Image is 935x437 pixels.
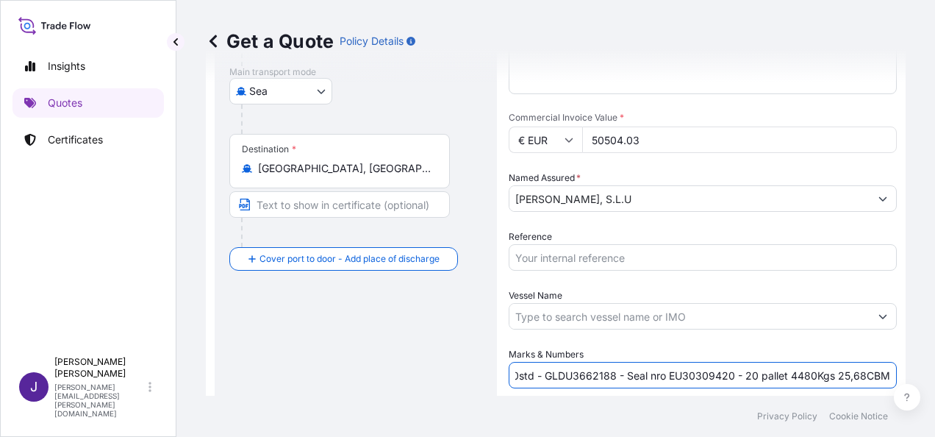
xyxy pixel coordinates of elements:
[509,171,581,185] label: Named Assured
[509,362,897,388] input: Number1, number2,...
[259,252,440,266] span: Cover port to door - Add place of discharge
[509,112,897,124] span: Commercial Invoice Value
[30,380,37,394] span: J
[870,303,896,330] button: Show suggestions
[12,125,164,154] a: Certificates
[54,356,146,380] p: [PERSON_NAME] [PERSON_NAME]
[12,51,164,81] a: Insights
[582,127,897,153] input: Type amount
[249,84,268,99] span: Sea
[509,230,552,244] label: Reference
[229,247,458,271] button: Cover port to door - Add place of discharge
[48,132,103,147] p: Certificates
[48,96,82,110] p: Quotes
[12,88,164,118] a: Quotes
[509,244,897,271] input: Your internal reference
[509,303,870,330] input: Type to search vessel name or IMO
[509,185,870,212] input: Full name
[509,347,584,362] label: Marks & Numbers
[229,191,450,218] input: Text to appear on certificate
[206,29,334,53] p: Get a Quote
[258,161,431,176] input: Destination
[509,288,562,303] label: Vessel Name
[757,411,817,422] a: Privacy Policy
[829,411,888,422] a: Cookie Notice
[340,34,404,49] p: Policy Details
[48,59,85,74] p: Insights
[229,78,332,104] button: Select transport
[242,143,296,155] div: Destination
[54,383,146,418] p: [PERSON_NAME][EMAIL_ADDRESS][PERSON_NAME][DOMAIN_NAME]
[870,185,896,212] button: Show suggestions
